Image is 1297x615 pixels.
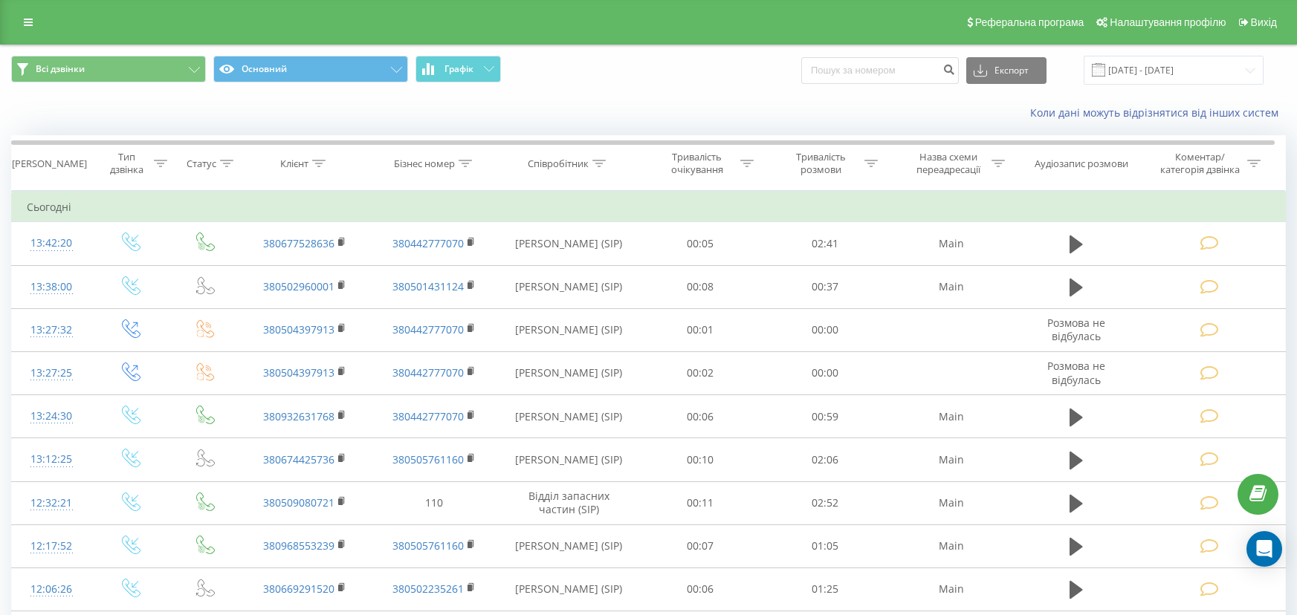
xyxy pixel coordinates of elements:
td: 00:01 [638,308,763,351]
td: Main [887,524,1016,567]
td: 00:37 [763,265,887,308]
td: [PERSON_NAME] (SIP) [499,524,638,567]
a: 380442777070 [392,365,464,380]
span: Налаштування профілю [1110,16,1226,28]
td: [PERSON_NAME] (SIP) [499,395,638,438]
td: 00:02 [638,351,763,394]
span: Розмова не відбулась [1047,359,1105,386]
td: 00:10 [638,438,763,481]
div: Співробітник [528,157,589,170]
td: [PERSON_NAME] (SIP) [499,438,638,481]
button: Основний [213,56,408,82]
div: 13:12:25 [27,445,77,474]
td: 00:00 [763,351,887,394]
td: Main [887,481,1016,524]
a: 380505761160 [392,452,464,466]
a: 380674425736 [263,452,334,466]
td: 00:11 [638,481,763,524]
td: 00:08 [638,265,763,308]
td: 00:05 [638,222,763,265]
td: [PERSON_NAME] (SIP) [499,308,638,351]
div: [PERSON_NAME] [12,157,87,170]
span: Реферальна програма [975,16,1084,28]
a: 380932631768 [263,409,334,423]
a: 380501431124 [392,279,464,293]
td: 02:41 [763,222,887,265]
div: 12:06:26 [27,575,77,604]
a: 380504397913 [263,365,334,380]
td: 02:06 [763,438,887,481]
td: 00:06 [638,395,763,438]
a: 380502960001 [263,279,334,293]
a: 380509080721 [263,495,334,510]
a: Коли дані можуть відрізнятися вiд інших систем [1030,105,1286,120]
td: Main [887,395,1016,438]
td: Main [887,567,1016,611]
td: [PERSON_NAME] (SIP) [499,222,638,265]
div: 13:27:32 [27,316,77,345]
a: 380505761160 [392,538,464,553]
div: Назва схеми переадресації [908,151,988,176]
a: 380502235261 [392,582,464,596]
a: 380669291520 [263,582,334,596]
div: Тривалість розмови [781,151,861,176]
td: 00:07 [638,524,763,567]
div: 12:17:52 [27,532,77,561]
td: [PERSON_NAME] (SIP) [499,265,638,308]
div: Коментар/категорія дзвінка [1157,151,1243,176]
div: 12:32:21 [27,489,77,518]
div: 13:38:00 [27,273,77,302]
div: Тип дзвінка [104,151,149,176]
td: Main [887,222,1016,265]
div: Аудіозапис розмови [1035,157,1128,170]
div: 13:24:30 [27,402,77,431]
td: Main [887,265,1016,308]
td: Main [887,438,1016,481]
div: Статус [187,157,216,170]
td: 00:06 [638,567,763,611]
td: 02:52 [763,481,887,524]
div: Клієнт [280,157,308,170]
input: Пошук за номером [801,57,959,84]
div: 13:42:20 [27,229,77,258]
div: Бізнес номер [394,157,455,170]
a: 380442777070 [392,409,464,423]
td: [PERSON_NAME] (SIP) [499,351,638,394]
div: 13:27:25 [27,359,77,388]
button: Всі дзвінки [11,56,206,82]
td: Відділ запасних частин (SIP) [499,481,638,524]
td: 110 [369,481,499,524]
button: Експорт [966,57,1047,84]
div: Open Intercom Messenger [1246,531,1282,567]
span: Вихід [1251,16,1277,28]
a: 380968553239 [263,538,334,553]
button: Графік [415,56,501,82]
td: 01:05 [763,524,887,567]
span: Всі дзвінки [36,63,85,75]
a: 380504397913 [263,322,334,336]
span: Графік [444,64,473,74]
td: 00:00 [763,308,887,351]
a: 380677528636 [263,236,334,250]
td: Сьогодні [12,192,1286,222]
a: 380442777070 [392,236,464,250]
td: [PERSON_NAME] (SIP) [499,567,638,611]
div: Тривалість очікування [657,151,737,176]
span: Розмова не відбулась [1047,316,1105,343]
td: 01:25 [763,567,887,611]
td: 00:59 [763,395,887,438]
a: 380442777070 [392,322,464,336]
